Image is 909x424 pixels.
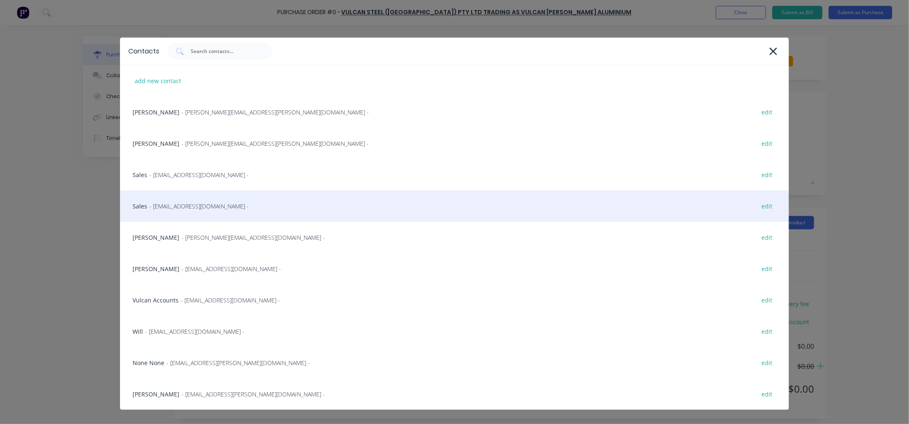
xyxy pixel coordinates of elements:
[181,264,281,273] span: - [EMAIL_ADDRESS][DOMAIN_NAME] -
[128,46,159,56] div: Contacts
[190,47,259,56] input: Search contacts...
[120,159,789,190] div: Sales
[130,74,185,87] div: add new contact
[757,168,776,181] div: edit
[757,356,776,369] div: edit
[145,327,245,336] span: - [EMAIL_ADDRESS][DOMAIN_NAME] -
[120,347,789,378] div: None None
[149,202,249,211] span: - [EMAIL_ADDRESS][DOMAIN_NAME] -
[120,96,789,128] div: [PERSON_NAME]
[166,358,310,367] span: - [EMAIL_ADDRESS][PERSON_NAME][DOMAIN_NAME] -
[120,190,789,222] div: Sales
[181,390,325,399] span: - [EMAIL_ADDRESS][PERSON_NAME][DOMAIN_NAME] -
[757,231,776,244] div: edit
[120,222,789,253] div: [PERSON_NAME]
[120,253,789,284] div: [PERSON_NAME]
[181,108,369,117] span: - [PERSON_NAME][EMAIL_ADDRESS][PERSON_NAME][DOMAIN_NAME] -
[757,262,776,275] div: edit
[181,296,280,305] span: - [EMAIL_ADDRESS][DOMAIN_NAME] -
[757,294,776,307] div: edit
[120,128,789,159] div: [PERSON_NAME]
[757,325,776,338] div: edit
[757,106,776,119] div: edit
[120,316,789,347] div: Will
[757,137,776,150] div: edit
[757,200,776,213] div: edit
[757,388,776,401] div: edit
[181,139,369,148] span: - [PERSON_NAME][EMAIL_ADDRESS][PERSON_NAME][DOMAIN_NAME] -
[120,378,789,410] div: [PERSON_NAME]
[149,170,249,179] span: - [EMAIL_ADDRESS][DOMAIN_NAME] -
[181,233,325,242] span: - [PERSON_NAME][EMAIL_ADDRESS][DOMAIN_NAME] -
[120,284,789,316] div: Vulcan Accounts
